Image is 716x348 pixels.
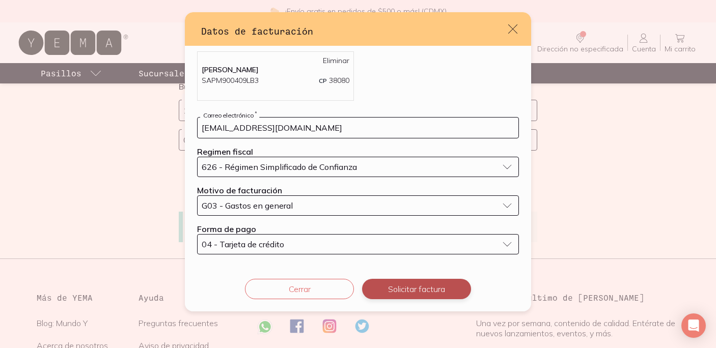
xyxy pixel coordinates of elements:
[681,313,706,338] div: Open Intercom Messenger
[185,12,531,311] div: default
[197,185,282,195] label: Motivo de facturación
[197,195,519,216] button: G03 - Gastos en general
[323,56,349,65] a: Eliminar
[200,111,259,119] label: Correo electrónico
[319,77,327,84] span: CP
[197,234,519,254] button: 04 - Tarjeta de crédito
[362,279,471,299] button: Solicitar factura
[197,224,256,234] label: Forma de pago
[245,279,354,299] button: Cerrar
[202,75,259,86] p: SAPM900409LB3
[202,240,284,248] span: 04 - Tarjeta de crédito
[319,75,349,86] p: 38080
[197,157,519,177] button: 626 - Régimen Simplificado de Confianza
[202,201,293,210] span: G03 - Gastos en general
[202,163,357,171] span: 626 - Régimen Simplificado de Confianza
[202,65,349,74] p: [PERSON_NAME]
[197,147,253,157] label: Regimen fiscal
[201,24,507,38] h3: Datos de facturación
